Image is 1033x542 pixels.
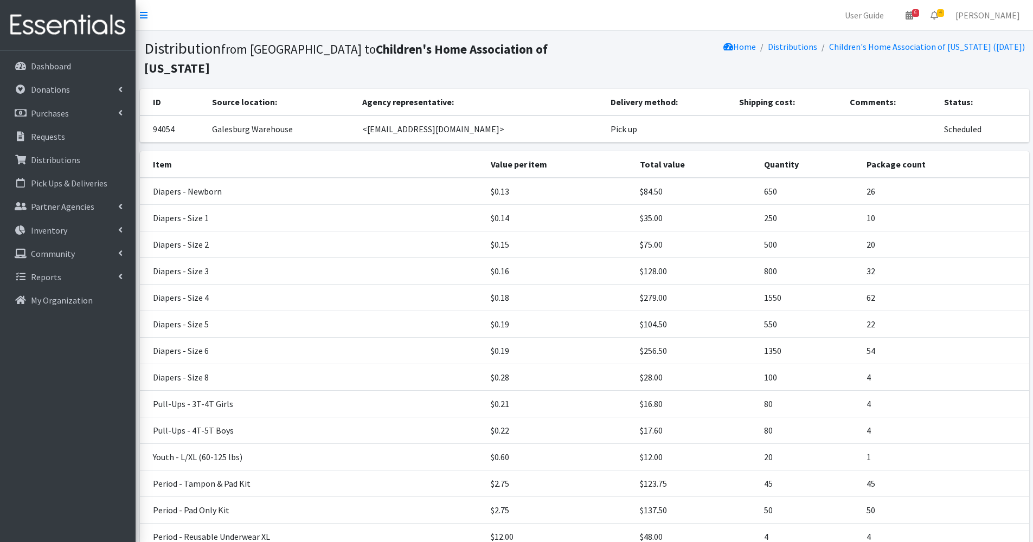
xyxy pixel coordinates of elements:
td: $128.00 [633,258,758,285]
td: 26 [860,178,1029,205]
th: Status: [938,89,1029,115]
td: 94054 [140,115,206,143]
th: Item [140,151,484,178]
td: Diapers - Size 8 [140,364,484,391]
th: Package count [860,151,1029,178]
td: 80 [758,391,860,417]
th: Delivery method: [604,89,733,115]
a: Home [723,41,756,52]
td: $0.16 [484,258,633,285]
p: Donations [31,84,70,95]
td: 62 [860,285,1029,311]
th: Comments: [843,89,938,115]
td: 50 [758,497,860,524]
img: HumanEssentials [4,7,131,43]
td: $0.28 [484,364,633,391]
td: $12.00 [633,444,758,470]
th: Value per item [484,151,633,178]
th: Agency representative: [356,89,604,115]
td: 1 [860,444,1029,470]
td: $0.14 [484,205,633,231]
small: from [GEOGRAPHIC_DATA] to [144,41,548,76]
td: 32 [860,258,1029,285]
td: $84.50 [633,178,758,205]
p: Dashboard [31,61,71,72]
td: 100 [758,364,860,391]
a: 4 [922,4,947,26]
a: Distributions [4,149,131,171]
a: My Organization [4,289,131,311]
td: <[EMAIL_ADDRESS][DOMAIN_NAME]> [356,115,604,143]
th: Total value [633,151,758,178]
th: ID [140,89,206,115]
td: 250 [758,205,860,231]
td: Youth - L/XL (60-125 lbs) [140,444,484,470]
td: Diapers - Size 4 [140,285,484,311]
td: $0.18 [484,285,633,311]
td: 4 [860,364,1029,391]
td: 4 [860,391,1029,417]
td: 10 [860,205,1029,231]
span: 4 [937,9,944,17]
td: $0.60 [484,444,633,470]
a: Requests [4,126,131,147]
td: $2.75 [484,470,633,497]
td: $17.60 [633,417,758,444]
a: [PERSON_NAME] [947,4,1029,26]
a: Partner Agencies [4,196,131,217]
td: 1550 [758,285,860,311]
td: Period - Pad Only Kit [140,497,484,524]
a: Distributions [768,41,817,52]
p: Community [31,248,75,259]
td: 20 [758,444,860,470]
p: Inventory [31,225,67,236]
td: $123.75 [633,470,758,497]
td: Diapers - Size 3 [140,258,484,285]
td: $2.75 [484,497,633,524]
td: Diapers - Size 1 [140,205,484,231]
td: Pull-Ups - 4T-5T Boys [140,417,484,444]
a: Pick Ups & Deliveries [4,172,131,194]
td: $104.50 [633,311,758,338]
p: Pick Ups & Deliveries [31,178,107,189]
td: 1350 [758,338,860,364]
b: Children's Home Association of [US_STATE] [144,41,548,76]
th: Source location: [206,89,356,115]
td: 20 [860,231,1029,258]
td: 800 [758,258,860,285]
p: Distributions [31,154,80,165]
td: Diapers - Size 5 [140,311,484,338]
td: $16.80 [633,391,758,417]
td: $0.22 [484,417,633,444]
a: Reports [4,266,131,288]
td: 45 [860,470,1029,497]
td: 45 [758,470,860,497]
td: $0.15 [484,231,633,258]
td: Pick up [604,115,733,143]
td: Period - Tampon & Pad Kit [140,470,484,497]
td: 22 [860,311,1029,338]
p: Partner Agencies [31,201,94,212]
h1: Distribution [144,39,581,76]
td: Diapers - Size 2 [140,231,484,258]
td: 550 [758,311,860,338]
th: Shipping cost: [733,89,843,115]
a: 6 [897,4,922,26]
td: $28.00 [633,364,758,391]
td: $75.00 [633,231,758,258]
td: 500 [758,231,860,258]
td: $137.50 [633,497,758,524]
td: Scheduled [938,115,1029,143]
td: $256.50 [633,338,758,364]
td: 80 [758,417,860,444]
a: Children's Home Association of [US_STATE] ([DATE]) [829,41,1025,52]
td: $0.19 [484,311,633,338]
td: $279.00 [633,285,758,311]
td: Diapers - Size 6 [140,338,484,364]
p: Purchases [31,108,69,119]
a: Dashboard [4,55,131,77]
td: Galesburg Warehouse [206,115,356,143]
a: User Guide [836,4,893,26]
td: $0.21 [484,391,633,417]
td: 650 [758,178,860,205]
